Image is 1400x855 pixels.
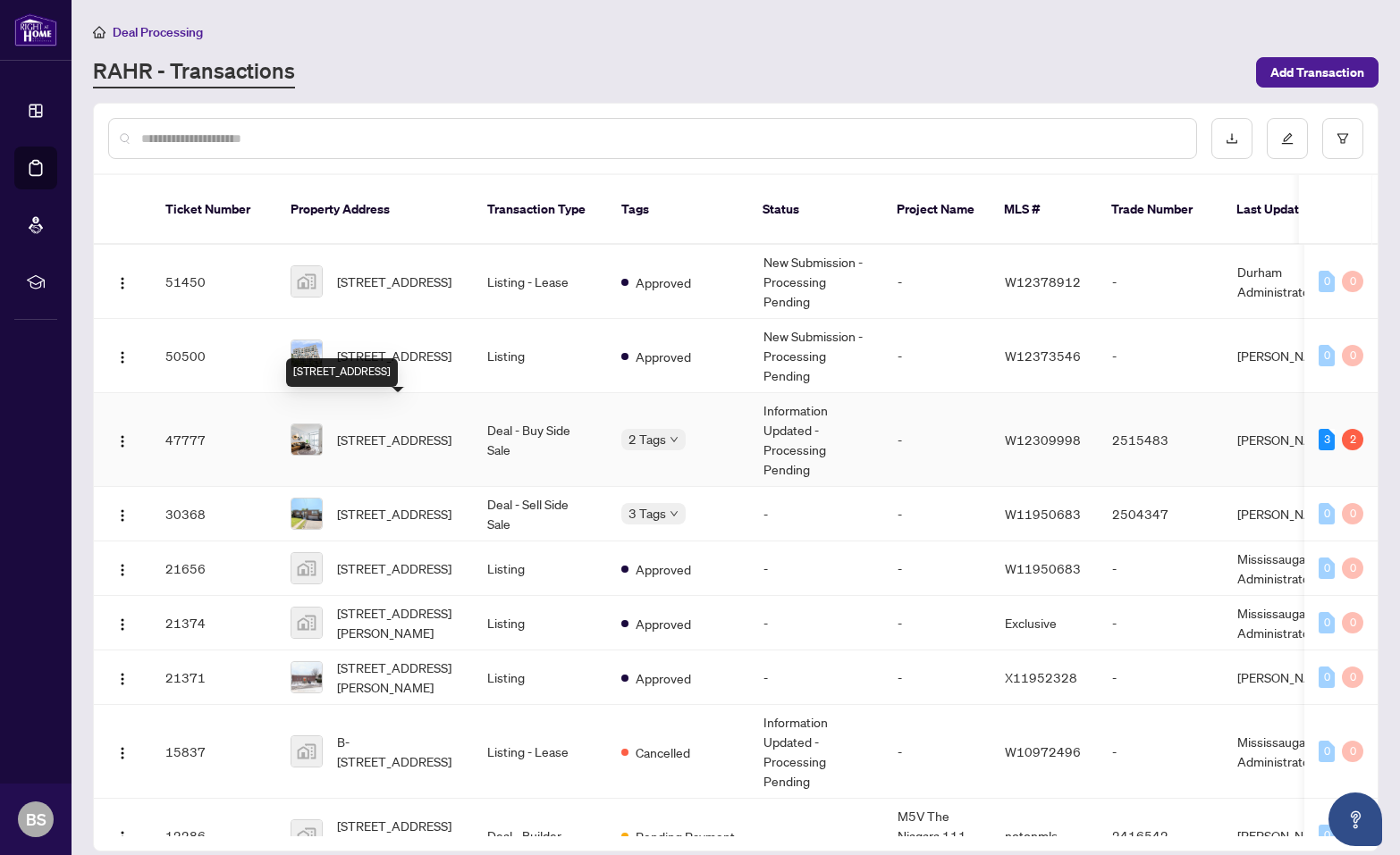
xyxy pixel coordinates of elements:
[749,393,883,487] td: Information Updated - Processing Pending
[636,347,691,366] span: Approved
[151,245,276,319] td: 51450
[93,26,105,38] span: home
[337,272,451,291] span: [STREET_ADDRESS]
[670,509,679,518] span: down
[1005,827,1058,843] span: notonmls
[291,424,322,455] img: thumbnail-img
[882,175,990,245] th: Project Name
[1223,393,1357,487] td: [PERSON_NAME]
[1319,825,1335,846] div: 0
[749,650,883,705] td: -
[636,668,691,688] span: Approved
[1342,557,1363,579] div: 0
[1098,650,1223,705] td: -
[108,608,137,637] button: Logo
[151,175,276,245] th: Ticket Number
[108,499,137,528] button: Logo
[151,541,276,596] td: 21656
[26,807,46,832] span: BS
[883,245,991,319] td: -
[1256,57,1379,88] button: Add Transaction
[291,820,322,851] img: thumbnail-img
[1322,118,1363,159] button: filter
[108,737,137,766] button: Logo
[1342,612,1363,633] div: 0
[115,746,130,760] img: Logo
[1342,503,1363,524] div: 0
[115,276,130,290] img: Logo
[1098,596,1223,650] td: -
[473,541,607,596] td: Listing
[1319,271,1335,292] div: 0
[286,358,398,387] div: [STREET_ADDRESS]
[108,821,137,850] button: Logo
[337,430,451,449] span: [STREET_ADDRESS]
[636,559,691,579] span: Approved
[1223,596,1357,650] td: Mississauga Administrator
[151,650,276,705] td: 21371
[291,736,322,767] img: thumbnail-img
[628,503,666,524] span: 3 Tags
[108,554,137,583] button: Logo
[883,393,991,487] td: -
[291,499,322,529] img: thumbnail-img
[1342,741,1363,762] div: 0
[1005,273,1081,289] span: W12378912
[883,487,991,541] td: -
[1098,319,1223,393] td: -
[1223,541,1357,596] td: Mississauga Administrator
[337,603,459,642] span: [STREET_ADDRESS][PERSON_NAME]
[108,341,137,370] button: Logo
[115,350,130,365] img: Logo
[473,319,607,393] td: Listing
[1342,345,1363,366] div: 0
[990,175,1097,245] th: MLS #
[1211,118,1252,159] button: download
[115,563,130,577] img: Logo
[1005,615,1057,631] span: Exclusive
[1005,432,1081,448] span: W12309998
[748,175,882,245] th: Status
[1319,612,1335,633] div: 0
[337,732,459,771] span: B-[STREET_ADDRESS]
[1342,666,1363,688] div: 0
[337,658,459,697] span: [STREET_ADDRESS][PERSON_NAME]
[473,650,607,705] td: Listing
[337,558,451,578] span: [STREET_ADDRESS]
[1098,393,1223,487] td: 2515483
[636,742,690,762] span: Cancelled
[151,487,276,541] td: 30368
[93,56,295,88] a: RAHR - Transactions
[113,24,203,40] span: Deal Processing
[473,175,607,245] th: Transaction Type
[473,245,607,319] td: Listing - Lease
[1098,245,1223,319] td: -
[1319,503,1335,524] div: 0
[337,504,451,524] span: [STREET_ADDRESS]
[883,650,991,705] td: -
[883,319,991,393] td: -
[1319,429,1335,450] div: 3
[337,346,451,365] span: [STREET_ADDRESS]
[291,340,322,371] img: thumbnail-img
[1319,666,1335,688] div: 0
[1098,541,1223,596] td: -
[1223,245,1357,319] td: Durham Administrator
[291,266,322,297] img: thumbnail-img
[108,663,137,692] button: Logo
[1098,487,1223,541] td: 2504347
[1222,175,1356,245] th: Last Updated By
[670,435,679,444] span: down
[1223,650,1357,705] td: [PERSON_NAME]
[749,487,883,541] td: -
[1005,348,1081,364] span: W12373546
[1267,118,1308,159] button: edit
[473,596,607,650] td: Listing
[1319,557,1335,579] div: 0
[108,267,137,296] button: Logo
[749,705,883,799] td: Information Updated - Processing Pending
[115,617,130,632] img: Logo
[1223,319,1357,393] td: [PERSON_NAME]
[291,553,322,583] img: thumbnail-img
[115,508,130,523] img: Logo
